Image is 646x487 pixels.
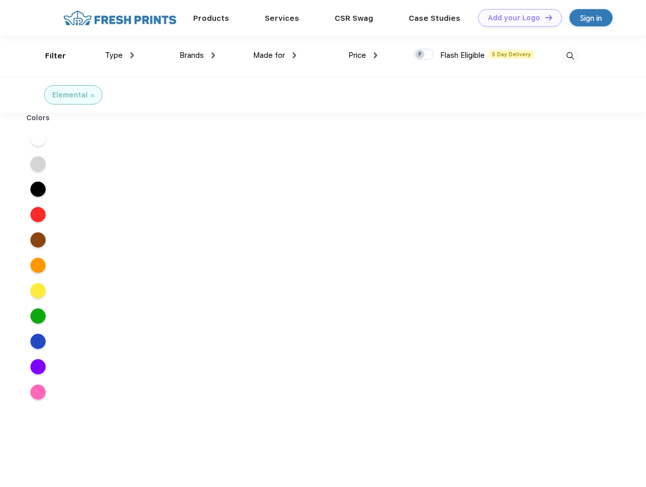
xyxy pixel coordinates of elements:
[265,14,299,23] a: Services
[562,48,579,64] img: desktop_search.svg
[569,9,613,26] a: Sign in
[52,90,88,100] div: Elemental
[348,51,366,60] span: Price
[105,51,123,60] span: Type
[91,94,94,97] img: filter_cancel.svg
[580,12,602,24] div: Sign in
[374,52,377,58] img: dropdown.png
[180,51,204,60] span: Brands
[489,50,534,59] span: 5 Day Delivery
[335,14,373,23] a: CSR Swag
[253,51,285,60] span: Made for
[45,50,66,62] div: Filter
[293,52,296,58] img: dropdown.png
[488,14,540,22] div: Add your Logo
[19,113,58,123] div: Colors
[545,15,552,20] img: DT
[60,9,180,27] img: fo%20logo%202.webp
[440,51,485,60] span: Flash Eligible
[193,14,229,23] a: Products
[130,52,134,58] img: dropdown.png
[211,52,215,58] img: dropdown.png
